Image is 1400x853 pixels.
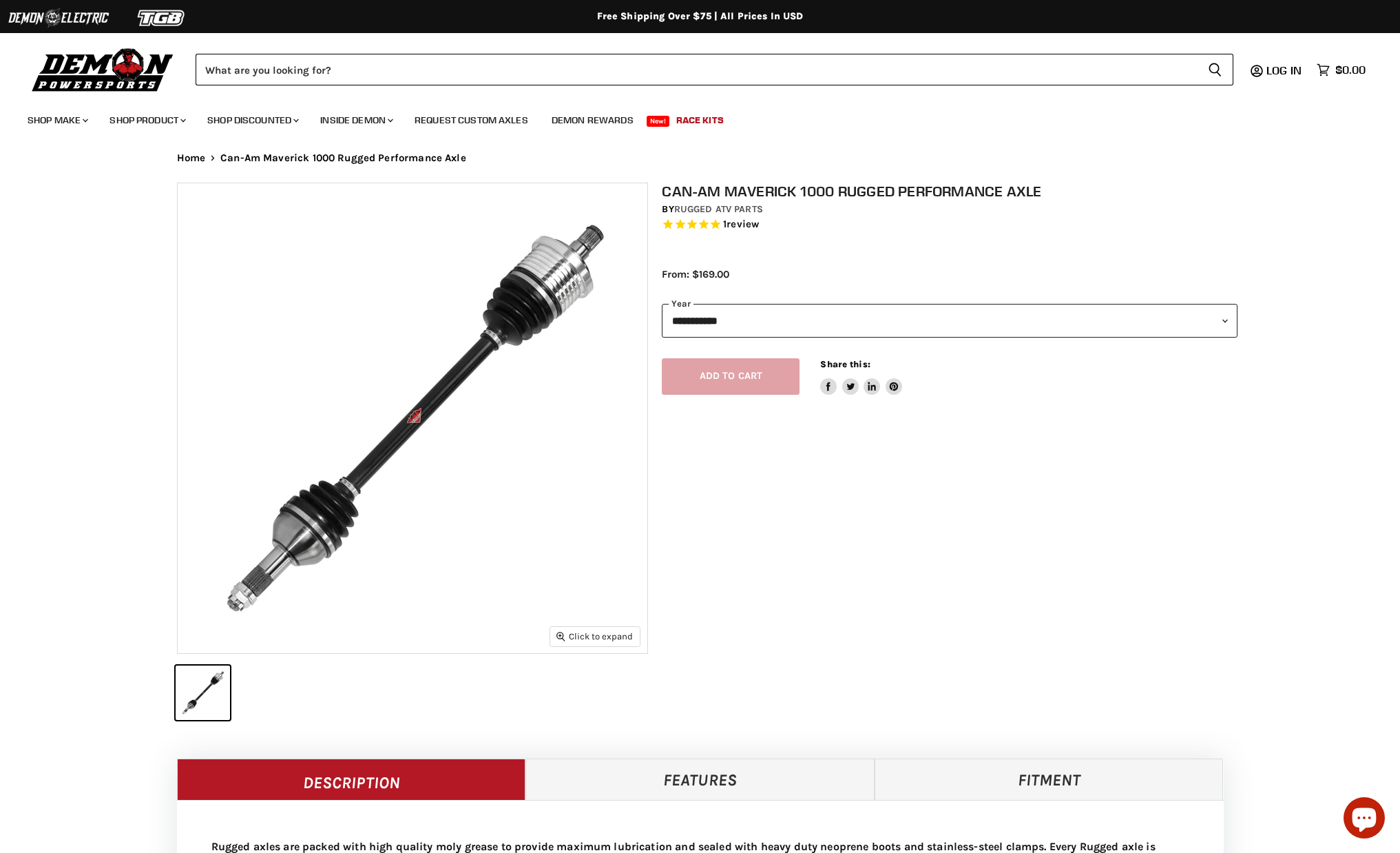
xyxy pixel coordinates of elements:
a: Rugged ATV Parts [674,203,763,215]
a: Demon Rewards [541,106,644,134]
span: Can-Am Maverick 1000 Rugged Performance Axle [220,152,466,164]
nav: Breadcrumbs [149,152,1251,164]
a: Shop Make [17,106,96,134]
img: Demon Powersports [28,45,178,94]
button: Click to expand [550,627,640,646]
span: Click to expand [556,631,633,641]
a: Description [177,759,526,800]
span: From: $169.00 [662,268,729,280]
a: $0.00 [1310,60,1372,80]
div: Free Shipping Over $75 | All Prices In USD [149,10,1251,23]
ul: Main menu [17,101,1362,134]
div: by [662,202,1237,217]
input: Search [196,54,1197,85]
span: Rated 5.0 out of 5 stars 1 reviews [662,218,1237,232]
button: Search [1197,54,1233,85]
span: New! [647,116,670,127]
span: review [727,218,759,230]
h1: Can-Am Maverick 1000 Rugged Performance Axle [662,183,1237,200]
a: Features [525,759,875,800]
button: IMAGE thumbnail [176,666,230,720]
a: Shop Product [99,106,194,134]
a: Inside Demon [310,106,401,134]
img: IMAGE [178,183,647,653]
a: Fitment [875,759,1224,800]
select: year [662,304,1237,338]
inbox-online-store-chat: Shopify online store chat [1339,797,1389,842]
aside: Share this: [820,358,902,395]
span: Share this: [820,359,870,369]
span: $0.00 [1335,63,1366,76]
a: Request Custom Axles [404,106,539,134]
a: Log in [1260,64,1310,76]
form: Product [196,54,1233,85]
span: Log in [1266,63,1302,77]
a: Home [177,152,206,164]
span: 1 reviews [723,218,759,230]
img: Demon Electric Logo 2 [7,5,110,31]
img: TGB Logo 2 [110,5,213,31]
a: Shop Discounted [197,106,307,134]
a: Race Kits [666,106,734,134]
